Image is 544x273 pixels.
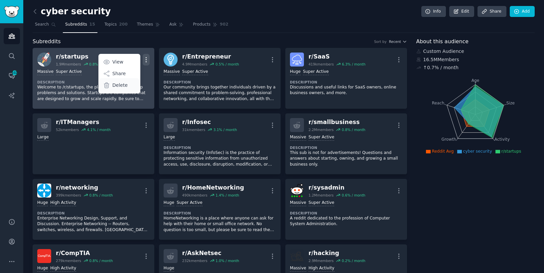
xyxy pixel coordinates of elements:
p: HomeNetworking is a place where anyone can ask for help with their home or small office network. ... [164,215,276,233]
a: SaaSr/SaaS419kmembers6.3% / monthHugeSuper ActiveDescriptionDiscussions and useful links for SaaS... [285,48,407,109]
div: 0.8 % / month [89,62,113,67]
a: Entrepreneurr/Entrepreneur4.9Mmembers0.5% / monthMassiveSuper ActiveDescriptionOur community brin... [159,48,281,109]
div: Huge [164,265,174,272]
div: 6.3 % / month [342,62,365,67]
img: hacking [290,249,304,263]
a: networkingr/networking399kmembers0.8% / monthHugeHigh ActivityDescriptionEnterprise Networking De... [33,179,154,240]
a: r/HomeNetworking490kmembers1.4% / monthHugeSuper ActiveDescriptionHomeNetworking is a place where... [159,179,281,240]
div: Large [164,134,175,141]
span: Reddit Avg [432,149,454,154]
div: Large [37,134,49,141]
div: Huge [164,200,174,206]
div: 3.1 % / month [213,127,237,132]
div: 1.0 % / month [215,258,239,263]
div: Massive [290,265,306,272]
span: r/startups [501,149,521,154]
div: Super Active [177,200,203,206]
a: View [99,55,139,69]
a: Products902 [191,19,230,33]
div: Super Active [303,69,329,75]
dt: Description [290,145,402,150]
div: 0.6 % / month [342,193,365,198]
dt: Description [37,211,150,215]
div: 4.1 % / month [87,127,111,132]
div: Huge [290,69,301,75]
p: View [112,59,123,66]
a: Subreddits15 [63,19,97,33]
div: r/ startups [56,53,113,61]
a: Topics200 [102,19,130,33]
div: 399k members [56,193,81,198]
a: r/smallbusiness2.2Mmembers0.8% / monthMassiveSuper ActiveDescriptionThis sub is not for advertise... [285,113,407,174]
span: About this audience [416,38,469,46]
div: Huge [37,200,48,206]
div: 2.2M members [309,127,334,132]
img: sysadmin [290,184,304,198]
div: Huge [37,265,48,272]
a: 102 [4,68,20,84]
div: Super Active [309,200,335,206]
p: A reddit dedicated to the profession of Computer System Administration. [290,215,402,227]
tspan: Size [506,100,514,105]
p: Share [112,70,126,77]
div: 0.8 % / month [342,127,365,132]
dt: Description [290,211,402,215]
div: r/ sysadmin [309,184,365,192]
div: 16.5M Members [416,56,535,63]
div: r/ SaaS [309,53,365,61]
a: r/Infosec31kmembers3.1% / monthLargeDescriptionInformation security (InfoSec) is the practice of ... [159,113,281,174]
img: CompTIA [37,249,51,263]
div: Super Active [182,69,208,75]
tspan: Activity [494,137,510,142]
a: Share [477,6,506,17]
div: r/ smallbusiness [309,118,365,126]
div: Super Active [309,134,335,141]
p: Welcome to /r/startups, the place to discuss startup problems and solutions. Startups are compani... [37,84,150,102]
span: Subreddits [65,22,87,28]
dt: Description [164,211,276,215]
div: r/ HomeNetworking [182,184,244,192]
div: r/ Infosec [182,118,237,126]
div: r/ networking [56,184,113,192]
img: startups [37,53,51,67]
p: Discussions and useful links for SaaS owners, online business owners, and more. [290,84,402,96]
div: ↑ 0.7 % / month [423,64,459,71]
span: 200 [119,22,128,28]
div: 419k members [309,62,334,67]
dt: Description [164,80,276,84]
tspan: Age [471,78,479,83]
img: Entrepreneur [164,53,178,67]
div: Sort by [374,39,387,44]
h2: cyber security [33,6,111,17]
span: 102 [12,70,18,75]
div: r/ hacking [309,249,365,257]
span: 902 [220,22,228,28]
a: Info [421,6,446,17]
tspan: Reach [432,100,444,105]
a: Themes [135,19,163,33]
button: Recent [389,39,407,44]
span: Search [35,22,49,28]
div: High Activity [309,265,335,272]
div: 0.8 % / month [89,258,113,263]
a: Edit [449,6,474,17]
div: High Activity [50,265,76,272]
div: r/ ITManagers [56,118,111,126]
div: 232k members [182,258,207,263]
span: Recent [389,39,401,44]
div: 52k members [56,127,79,132]
div: r/ AskNetsec [182,249,239,257]
a: Ask [167,19,186,33]
img: SaaS [290,53,304,67]
div: 2.9M members [309,258,334,263]
a: Search [33,19,58,33]
a: Add [510,6,535,17]
div: Massive [37,69,54,75]
span: cyber security [463,149,492,154]
p: This sub is not for advertisements! Questions and answers about starting, owning, and growing a s... [290,150,402,168]
p: Delete [112,82,128,89]
div: 279k members [56,258,81,263]
div: High Activity [50,200,76,206]
div: 1.9M members [56,62,81,67]
a: startupsr/startups1.9Mmembers0.8% / monthViewShareDeleteMassiveSuper ActiveDescriptionWelcome to ... [33,48,154,109]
